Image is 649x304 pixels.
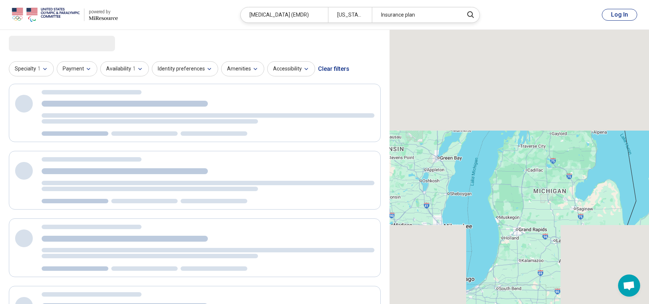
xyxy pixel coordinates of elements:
img: USOPC [12,6,80,24]
div: [US_STATE] [328,7,372,23]
button: Accessibility [267,61,315,76]
div: Open chat [618,274,640,297]
button: Payment [57,61,97,76]
span: 1 [133,65,136,73]
div: Insurance plan [372,7,459,23]
button: Specialty1 [9,61,54,76]
button: Identity preferences [152,61,218,76]
div: [MEDICAL_DATA] (EMDR) [241,7,328,23]
button: Log In [602,9,637,21]
div: powered by [89,8,118,15]
button: Amenities [221,61,264,76]
span: 1 [38,65,41,73]
button: Availability1 [100,61,149,76]
a: USOPCpowered by [12,6,118,24]
span: Loading... [9,36,71,51]
div: Clear filters [318,60,349,78]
